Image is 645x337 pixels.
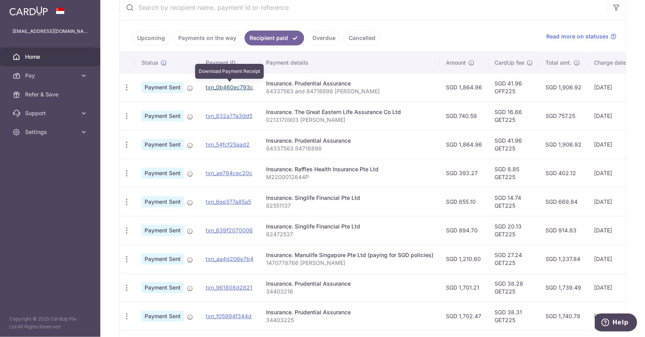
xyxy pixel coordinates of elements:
td: SGD 393.27 [440,159,488,187]
td: SGD 1,906.92 [539,130,588,159]
td: SGD 1,864.96 [440,130,488,159]
p: 0213170903 [PERSON_NAME] [266,116,433,124]
a: txn_639f2070006 [206,227,253,234]
td: SGD 1,237.84 [539,245,588,273]
td: [DATE] [588,273,641,302]
p: [EMAIL_ADDRESS][DOMAIN_NAME] [13,27,88,35]
span: Amount [446,59,466,67]
td: SGD 16.66 GET225 [488,101,539,130]
span: CardUp fee [495,59,524,67]
td: [DATE] [588,159,641,187]
td: [DATE] [588,101,641,130]
div: Insurance. Prudential Assurance [266,308,433,316]
span: Payment Sent [141,139,184,150]
div: Insurance. The Great Eastern Life Assurance Co Ltd [266,108,433,116]
p: 34403216 [266,288,433,295]
td: [DATE] [588,187,641,216]
td: [DATE] [588,130,641,159]
div: Download Payment Receipt [195,64,264,79]
div: Insurance. Prudential Assurance [266,280,433,288]
td: SGD 402.12 [539,159,588,187]
span: Charge date [594,59,626,67]
div: Insurance. Raffles Health Insurance Pte Ltd [266,165,433,173]
span: Home [25,53,77,61]
td: [DATE] [588,302,641,330]
a: txn_ae794cec20c [206,170,252,176]
p: 84337563 and 84718898 [PERSON_NAME] [266,87,433,95]
a: txn_aa4d206e7b4 [206,255,254,262]
span: Payment Sent [141,225,184,236]
td: SGD 41.96 OFF225 [488,73,539,101]
p: 82472537 [266,230,433,238]
td: SGD 655.10 [440,187,488,216]
td: SGD 894.70 [440,216,488,245]
span: Payment Sent [141,111,184,121]
span: Pay [25,72,77,80]
span: Settings [25,128,77,136]
td: SGD 1,739.49 [539,273,588,302]
span: Payment Sent [141,168,184,179]
div: Insurance. Singlife Financial Pte Ltd [266,194,433,202]
td: SGD 757.25 [539,101,588,130]
div: Insurance. Prudential Assurance [266,80,433,87]
iframe: Opens a widget where you can find more information [595,313,637,333]
span: Payment Sent [141,254,184,265]
a: txn_832a77a3dd5 [206,112,252,119]
td: SGD 1,864.96 [440,73,488,101]
td: SGD 41.96 GET225 [488,130,539,159]
span: Support [25,109,77,117]
td: SGD 669.84 [539,187,588,216]
span: Payment Sent [141,196,184,207]
td: SGD 1,906.92 [539,73,588,101]
th: Payment ID [199,53,260,73]
td: SGD 38.28 GET225 [488,273,539,302]
div: Insurance. Singlife Financial Pte Ltd [266,223,433,230]
span: Refer & Save [25,91,77,98]
td: [DATE] [588,245,641,273]
span: Total amt. [545,59,571,67]
a: txn_f05994f344d [206,313,252,319]
img: CardUp [9,6,48,16]
p: 34403225 [266,316,433,324]
span: Payment Sent [141,282,184,293]
a: txn_961808d2821 [206,284,252,291]
td: SGD 1,210.60 [440,245,488,273]
a: Payments on the way [173,31,241,45]
a: txn_0b460ec793c [206,84,253,91]
td: SGD 1,740.78 [539,302,588,330]
a: txn_54fcf25aad2 [206,141,250,148]
a: Upcoming [132,31,170,45]
td: SGD 740.59 [440,101,488,130]
td: SGD 27.24 GET225 [488,245,539,273]
p: 84337563 84718898 [266,145,433,152]
span: Read more on statuses [546,33,609,40]
a: Cancelled [344,31,380,45]
span: Payment Sent [141,311,184,322]
a: Overdue [307,31,341,45]
td: SGD 1,702.47 [440,302,488,330]
span: Status [141,59,158,67]
th: Payment details [260,53,440,73]
span: Payment Sent [141,82,184,93]
p: 1470778766 [PERSON_NAME] [266,259,433,267]
p: M2200012644P [266,173,433,181]
a: Read more on statuses [546,33,616,40]
td: SGD 8.85 GET225 [488,159,539,187]
td: SGD 914.83 [539,216,588,245]
td: SGD 1,701.21 [440,273,488,302]
td: [DATE] [588,216,641,245]
div: Insurance. Prudential Assurance [266,137,433,145]
td: SGD 20.13 GET225 [488,216,539,245]
a: txn_6ee377a85a5 [206,198,251,205]
td: [DATE] [588,73,641,101]
a: Recipient paid [245,31,304,45]
div: Insurance. Manulife Singapore Pte Ltd (paying for SGD policies) [266,251,433,259]
td: SGD 14.74 GET225 [488,187,539,216]
td: SGD 38.31 GET225 [488,302,539,330]
p: 82551137 [266,202,433,210]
